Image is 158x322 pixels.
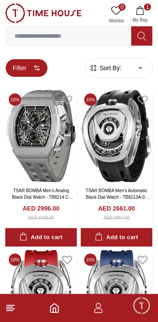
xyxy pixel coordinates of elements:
span: 10 % [9,93,21,106]
button: Add to cart [5,228,77,247]
a: Home [49,303,60,313]
span: 10 % [9,254,21,266]
span: 10 % [84,254,97,266]
span: 1 [144,4,151,11]
button: Sort By: [89,64,122,72]
a: TSAR BOMBA Men's Automatic Black Dial Watch - TB8213A-06 SET [86,188,149,206]
a: TSAR BOMBA Men's Analog Black Dial Watch - TB8214 C-Grey [12,188,74,206]
span: Wishlist [105,18,127,24]
img: ... [5,4,82,23]
div: AED 2957.00 [104,215,130,221]
div: Add to cart [19,233,62,243]
button: Filter [5,59,48,77]
div: Add to cart [95,233,138,243]
span: 10 % [84,93,97,106]
img: TSAR BOMBA Men's Automatic Black Dial Watch - TB8213A-06 SET [81,90,152,182]
img: TSAR BOMBA Men's Analog Black Dial Watch - TB8214 C-Grey [5,90,77,182]
button: Add to cart [81,228,152,247]
div: AED 3329.00 [28,215,54,221]
span: 0 [118,4,126,11]
h4: AED 2661.00 [98,204,135,213]
span: Sort By: [98,64,122,72]
a: 0Wishlist [105,4,127,26]
div: Chat Widget [132,296,151,315]
button: 1My Bag [127,4,153,26]
h4: AED 2996.00 [22,204,59,213]
span: My Bag [129,17,151,23]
